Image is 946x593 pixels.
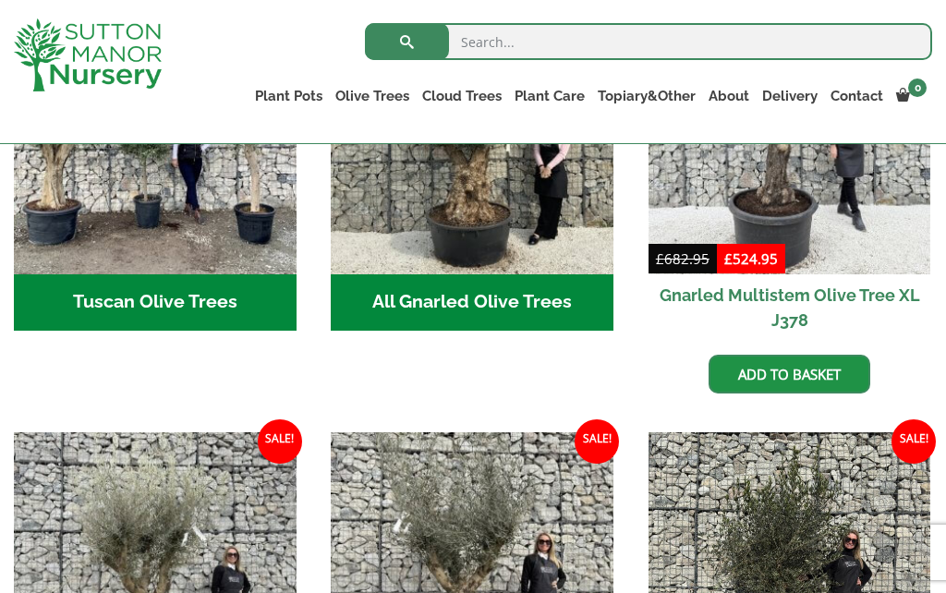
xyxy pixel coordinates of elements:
[249,83,329,109] a: Plant Pots
[331,274,613,332] h2: All Gnarled Olive Trees
[508,83,591,109] a: Plant Care
[575,419,619,464] span: Sale!
[329,83,416,109] a: Olive Trees
[656,249,709,268] bdi: 682.95
[591,83,702,109] a: Topiary&Other
[908,79,927,97] span: 0
[416,83,508,109] a: Cloud Trees
[702,83,756,109] a: About
[890,83,932,109] a: 0
[824,83,890,109] a: Contact
[724,249,733,268] span: £
[365,23,932,60] input: Search...
[891,419,936,464] span: Sale!
[14,274,297,332] h2: Tuscan Olive Trees
[14,18,162,91] img: logo
[709,355,870,393] a: Add to basket: “Gnarled Multistem Olive Tree XL J378”
[724,249,778,268] bdi: 524.95
[756,83,824,109] a: Delivery
[258,419,302,464] span: Sale!
[649,274,931,341] h2: Gnarled Multistem Olive Tree XL J378
[656,249,664,268] span: £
